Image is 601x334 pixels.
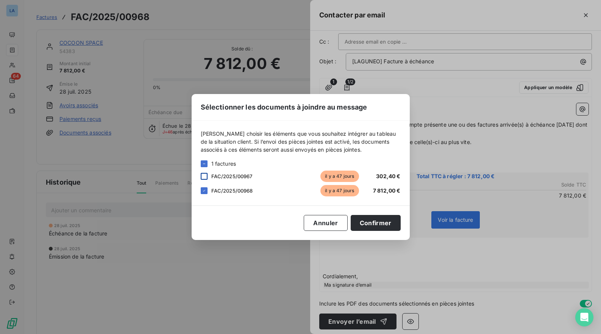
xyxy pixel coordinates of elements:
span: FAC/2025/00967 [211,173,253,179]
span: il y a 47 jours [320,171,359,182]
span: 1 factures [211,160,236,168]
span: [PERSON_NAME] choisir les éléments que vous souhaitez intégrer au tableau de la situation client.... [201,130,401,154]
span: il y a 47 jours [320,185,359,196]
div: Open Intercom Messenger [575,308,593,326]
span: 302,40 € [376,173,400,179]
span: 7 812,00 € [373,187,401,194]
button: Confirmer [351,215,401,231]
button: Annuler [304,215,347,231]
span: Sélectionner les documents à joindre au message [201,102,367,112]
span: FAC/2025/00968 [211,188,253,194]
